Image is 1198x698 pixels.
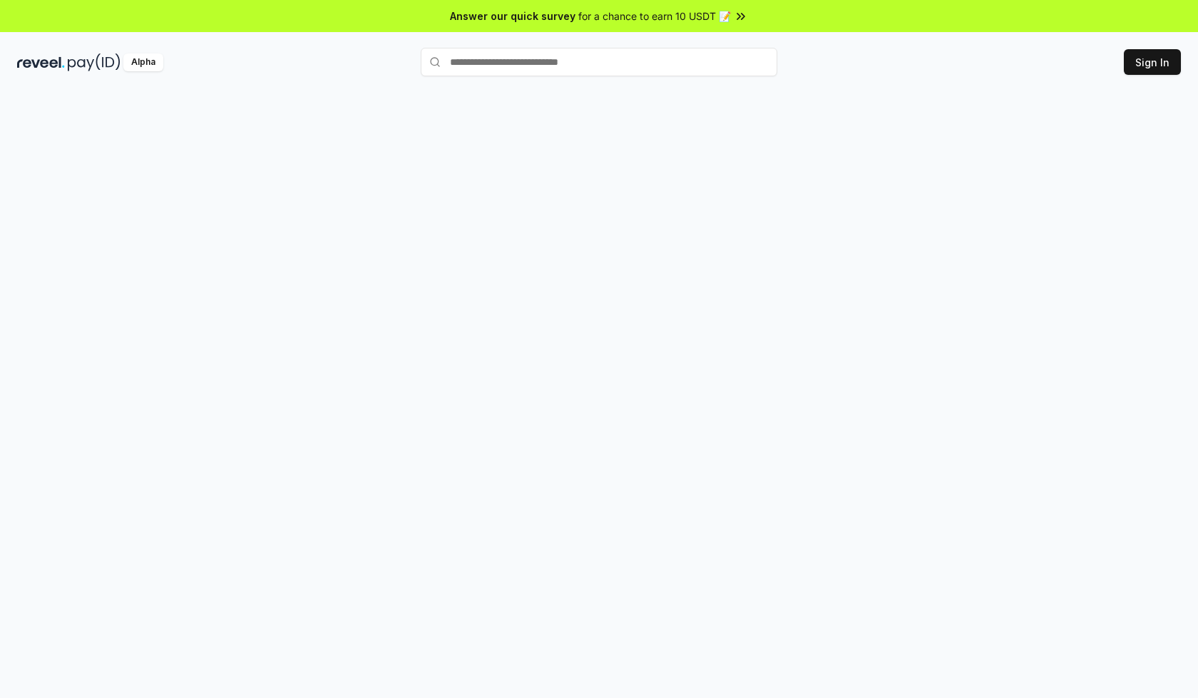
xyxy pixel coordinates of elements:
[17,53,65,71] img: reveel_dark
[68,53,121,71] img: pay_id
[450,9,575,24] span: Answer our quick survey
[1124,49,1181,75] button: Sign In
[578,9,731,24] span: for a chance to earn 10 USDT 📝
[123,53,163,71] div: Alpha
